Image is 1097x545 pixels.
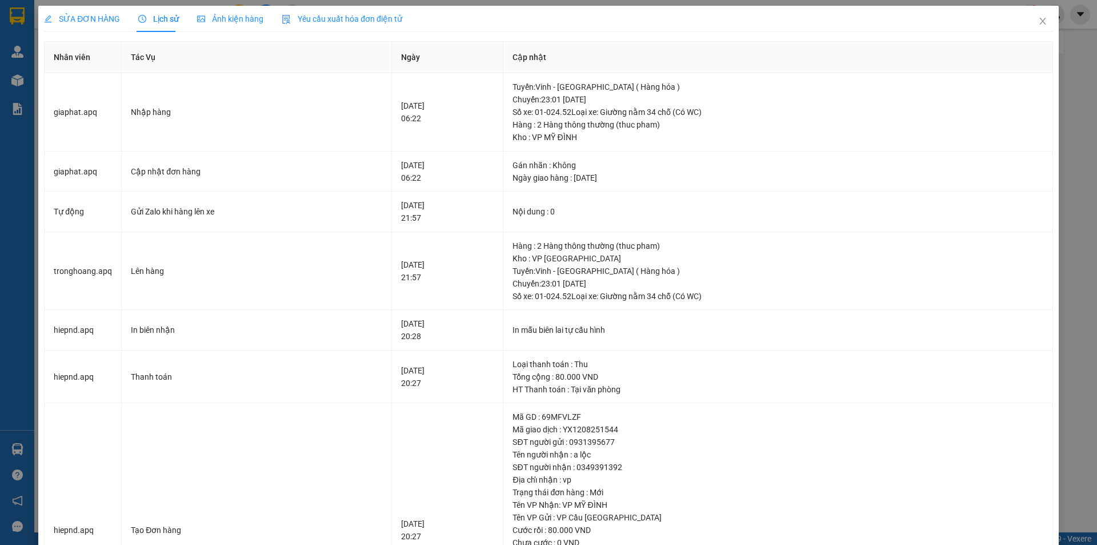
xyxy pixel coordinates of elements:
div: [DATE] 20:27 [401,364,494,389]
td: giaphat.apq [45,73,122,152]
div: Kho : VP MỸ ĐÌNH [513,131,1043,144]
span: picture [197,15,205,23]
div: [DATE] 06:22 [401,100,494,125]
div: [DATE] 21:57 [401,258,494,284]
div: Tuyến : Vinh - [GEOGRAPHIC_DATA] ( Hàng hóa ) Chuyến: 23:01 [DATE] Số xe: 01-024.52 Loại xe: Giườ... [513,81,1043,118]
div: Tên VP Gửi : VP Cầu [GEOGRAPHIC_DATA] [513,511,1043,524]
span: SỬA ĐƠN HÀNG [44,14,120,23]
div: Hàng : 2 Hàng thông thường (thuc pham) [513,118,1043,131]
div: Nhập hàng [131,106,382,118]
div: Kho : VP [GEOGRAPHIC_DATA] [513,252,1043,265]
div: Ngày giao hàng : [DATE] [513,172,1043,184]
span: edit [44,15,52,23]
div: In biên nhận [131,324,382,336]
div: Cước rồi : 80.000 VND [513,524,1043,536]
div: Tên VP Nhận: VP MỸ ĐÌNH [513,499,1043,511]
td: Tự động [45,192,122,232]
div: Gửi Zalo khi hàng lên xe [131,205,382,218]
div: SĐT người gửi : 0931395677 [513,436,1043,448]
div: [DATE] 21:57 [401,199,494,224]
div: HT Thanh toán : Tại văn phòng [513,383,1043,396]
th: Ngày [392,42,503,73]
div: Tuyến : Vinh - [GEOGRAPHIC_DATA] ( Hàng hóa ) Chuyến: 23:01 [DATE] Số xe: 01-024.52 Loại xe: Giườ... [513,265,1043,303]
div: In mẫu biên lai tự cấu hình [513,324,1043,336]
td: hiepnd.apq [45,351,122,404]
div: Nội dung : 0 [513,205,1043,218]
div: Mã giao dịch : YX1208251544 [513,423,1043,436]
button: Close [1027,6,1059,38]
div: Trạng thái đơn hàng : Mới [513,486,1043,499]
div: Tên người nhận : a lộc [513,448,1043,461]
div: [DATE] 20:27 [401,518,494,543]
div: Mã GD : 69MFVLZF [513,411,1043,423]
span: clock-circle [138,15,146,23]
td: giaphat.apq [45,152,122,192]
td: tronghoang.apq [45,232,122,311]
div: Tổng cộng : 80.000 VND [513,371,1043,383]
div: Lên hàng [131,265,382,277]
div: SĐT người nhận : 0349391392 [513,461,1043,474]
div: [DATE] 06:22 [401,159,494,184]
th: Cập nhật [503,42,1052,73]
td: hiepnd.apq [45,310,122,351]
div: Cập nhật đơn hàng [131,165,382,178]
div: Thanh toán [131,371,382,383]
span: Lịch sử [138,14,179,23]
div: Tạo Đơn hàng [131,524,382,536]
span: Ảnh kiện hàng [197,14,263,23]
div: Hàng : 2 Hàng thông thường (thuc pham) [513,240,1043,252]
div: Địa chỉ nhận : vp [513,474,1043,486]
th: Nhân viên [45,42,122,73]
th: Tác Vụ [122,42,392,73]
div: [DATE] 20:28 [401,317,494,343]
img: icon [282,15,291,24]
span: close [1038,17,1047,26]
div: Loại thanh toán : Thu [513,358,1043,371]
div: Gán nhãn : Không [513,159,1043,172]
span: Yêu cầu xuất hóa đơn điện tử [282,14,402,23]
